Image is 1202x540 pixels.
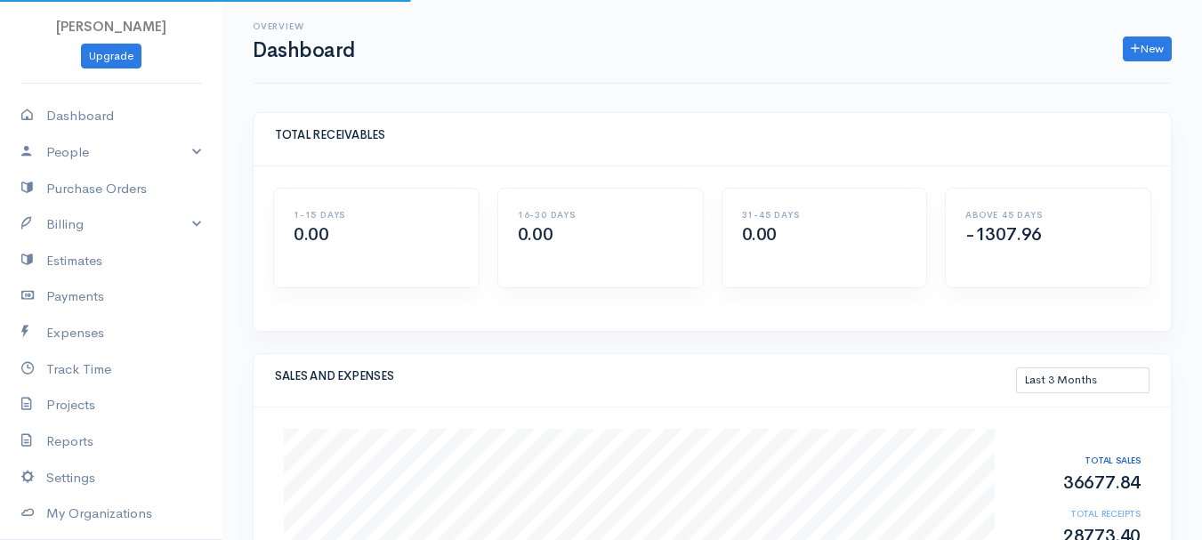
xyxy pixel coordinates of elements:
[1012,509,1141,519] h6: TOTAL RECEIPTS
[965,210,1131,220] h6: ABOVE 45 DAYS
[965,223,1042,246] span: -1307.96
[275,370,1016,383] h5: SALES AND EXPENSES
[81,44,141,69] a: Upgrade
[1123,36,1172,62] a: New
[294,223,328,246] span: 0.00
[518,210,683,220] h6: 16-30 DAYS
[742,223,777,246] span: 0.00
[253,39,355,61] h1: Dashboard
[1012,473,1141,493] h2: 36677.84
[253,21,355,31] h6: Overview
[294,210,459,220] h6: 1-15 DAYS
[742,210,908,220] h6: 31-45 DAYS
[275,129,1150,141] h5: TOTAL RECEIVABLES
[56,18,166,35] span: [PERSON_NAME]
[1012,455,1141,465] h6: TOTAL SALES
[518,223,553,246] span: 0.00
